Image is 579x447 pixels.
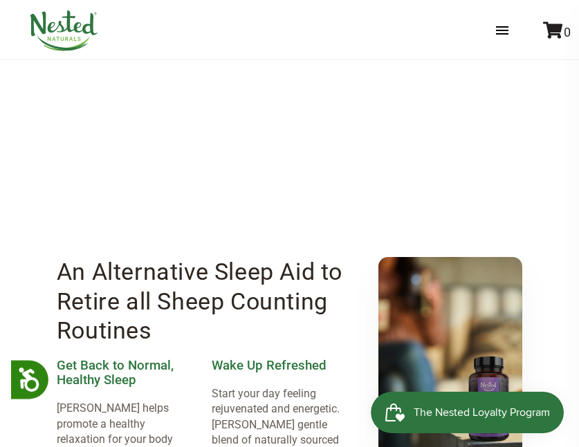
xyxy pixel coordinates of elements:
h3: Get Back to Normal, Healthy Sleep [57,359,190,388]
h2: An Alternative Sleep Aid to Retire all Sheep Counting Routines [57,257,367,345]
iframe: Button to open loyalty program pop-up [371,392,565,433]
img: Nested Naturals [29,10,98,51]
a: 0 [543,25,571,39]
span: 0 [564,25,571,39]
h3: Wake Up Refreshed [212,359,344,374]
